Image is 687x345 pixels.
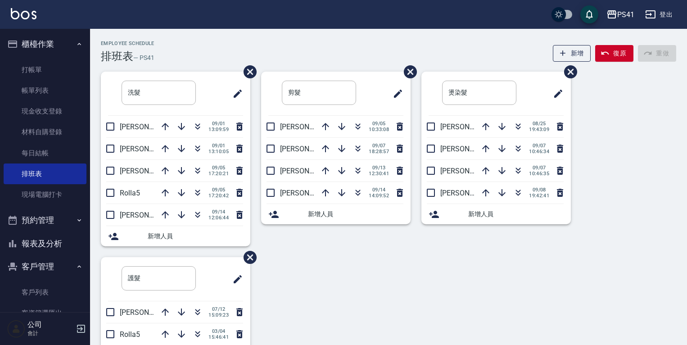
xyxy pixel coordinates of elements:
[208,187,229,193] span: 09/05
[208,121,229,127] span: 09/01
[529,143,549,149] span: 09/07
[4,143,86,163] a: 每日結帳
[4,80,86,101] a: 帳單列表
[529,127,549,132] span: 19:43:09
[369,127,389,132] span: 10:33:08
[208,143,229,149] span: 09/01
[148,232,243,241] span: 新增人員
[308,209,403,219] span: 新增人員
[440,145,498,153] span: [PERSON_NAME]2
[4,232,86,255] button: 報表及分析
[208,149,229,154] span: 13:10:05
[208,165,229,171] span: 09/05
[642,6,676,23] button: 登出
[27,329,73,337] p: 會計
[208,171,229,177] span: 17:20:21
[529,171,549,177] span: 10:46:35
[4,163,86,184] a: 排班表
[280,123,342,131] span: [PERSON_NAME]15
[529,193,549,199] span: 19:42:41
[4,101,86,122] a: 現金收支登錄
[120,330,140,339] span: Rolla5
[617,9,634,20] div: PS41
[4,184,86,205] a: 現場電腦打卡
[120,211,178,219] span: [PERSON_NAME]2
[122,266,196,291] input: 排版標題
[280,189,338,197] span: [PERSON_NAME]1
[208,193,229,199] span: 17:20:42
[421,204,571,224] div: 新增人員
[237,59,258,85] span: 刪除班表
[603,5,638,24] button: PS41
[4,59,86,80] a: 打帳單
[120,308,178,317] span: [PERSON_NAME]9
[369,143,389,149] span: 09/07
[120,123,182,131] span: [PERSON_NAME]15
[227,83,243,104] span: 修改班表的標題
[237,244,258,271] span: 刪除班表
[208,127,229,132] span: 13:09:59
[553,45,591,62] button: 新增
[208,209,229,215] span: 09/14
[208,334,229,340] span: 15:46:41
[369,171,389,177] span: 12:30:41
[369,165,389,171] span: 09/13
[557,59,579,85] span: 刪除班表
[547,83,564,104] span: 修改班表的標題
[595,45,633,62] button: 復原
[468,209,564,219] span: 新增人員
[442,81,516,105] input: 排版標題
[7,320,25,338] img: Person
[208,306,229,312] span: 07/12
[227,268,243,290] span: 修改班表的標題
[387,83,403,104] span: 修改班表的標題
[280,167,338,175] span: [PERSON_NAME]2
[529,149,549,154] span: 10:46:34
[120,189,140,197] span: Rolla5
[529,165,549,171] span: 09/07
[208,215,229,221] span: 12:06:44
[120,167,178,175] span: [PERSON_NAME]1
[208,328,229,334] span: 03/04
[440,167,502,175] span: [PERSON_NAME]15
[369,149,389,154] span: 18:28:57
[120,145,178,153] span: [PERSON_NAME]9
[369,187,389,193] span: 09/14
[208,312,229,318] span: 15:09:23
[580,5,598,23] button: save
[529,187,549,193] span: 09/08
[369,121,389,127] span: 09/05
[440,123,498,131] span: [PERSON_NAME]1
[261,204,411,224] div: 新增人員
[101,41,154,46] h2: Employee Schedule
[4,209,86,232] button: 預約管理
[27,320,73,329] h5: 公司
[11,8,36,19] img: Logo
[397,59,418,85] span: 刪除班表
[101,226,250,246] div: 新增人員
[101,50,133,63] h3: 排班表
[440,189,498,197] span: [PERSON_NAME]9
[280,145,338,153] span: [PERSON_NAME]9
[4,282,86,303] a: 客戶列表
[4,32,86,56] button: 櫃檯作業
[4,255,86,278] button: 客戶管理
[282,81,356,105] input: 排版標題
[133,53,154,63] h6: — PS41
[369,193,389,199] span: 14:09:52
[4,122,86,142] a: 材料自購登錄
[529,121,549,127] span: 08/25
[4,303,86,323] a: 客資篩選匯出
[122,81,196,105] input: 排版標題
